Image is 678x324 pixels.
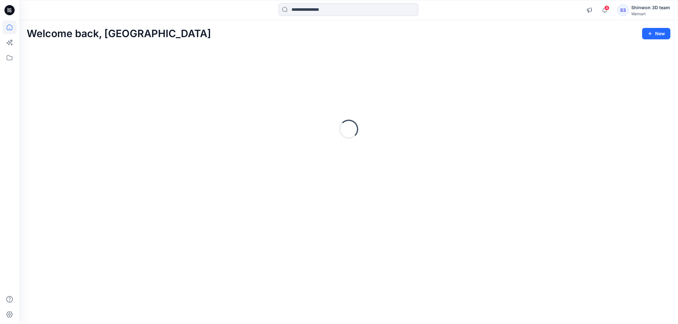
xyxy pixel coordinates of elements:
button: New [642,28,670,39]
div: Walmart [631,11,670,16]
div: S3 [617,4,629,16]
h2: Welcome back, [GEOGRAPHIC_DATA] [27,28,211,40]
span: 4 [604,5,609,10]
div: Shinwon 3D team [631,4,670,11]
